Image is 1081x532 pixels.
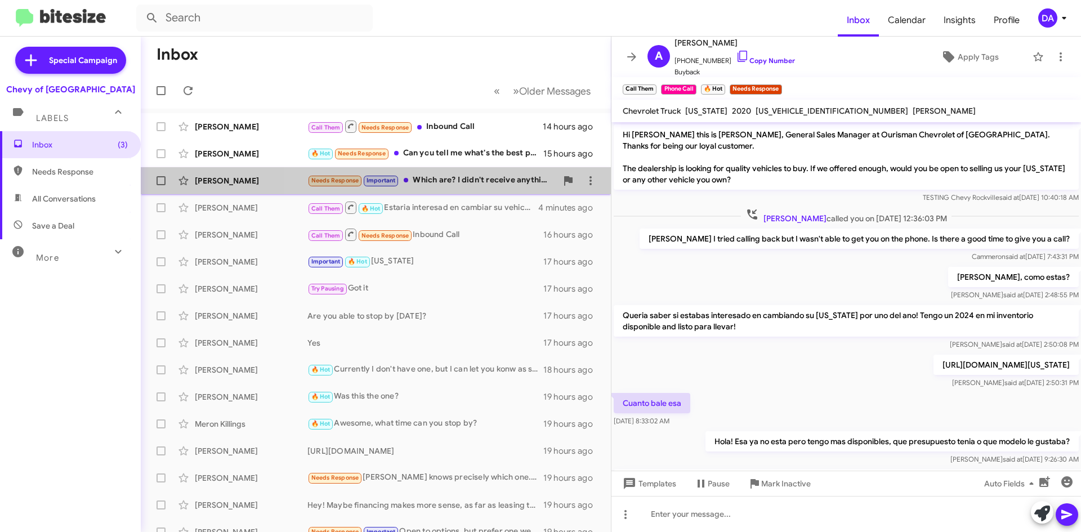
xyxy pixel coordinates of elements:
[195,391,307,403] div: [PERSON_NAME]
[984,473,1038,494] span: Auto Fields
[614,393,690,413] p: Cuanto bale esa
[543,283,602,294] div: 17 hours ago
[311,177,359,184] span: Needs Response
[307,174,557,187] div: Which are? I didn't receive anything! In fact, you've been texting with my wife about the same th...
[543,121,602,132] div: 14 hours ago
[685,106,727,116] span: [US_STATE]
[543,229,602,240] div: 16 hours ago
[999,193,1019,202] span: said at
[950,340,1079,348] span: [PERSON_NAME] [DATE] 2:50:08 PM
[972,252,1079,261] span: Cammeron [DATE] 7:43:31 PM
[1003,455,1022,463] span: said at
[611,473,685,494] button: Templates
[311,420,330,427] span: 🔥 Hot
[195,175,307,186] div: [PERSON_NAME]
[614,305,1079,337] p: Queria saber si estabas interesado en cambiando su [US_STATE] por uno del ano! Tengo un 2024 en m...
[685,473,739,494] button: Pause
[195,472,307,484] div: [PERSON_NAME]
[952,378,1079,387] span: [PERSON_NAME] [DATE] 2:50:31 PM
[36,253,59,263] span: More
[985,4,1029,37] a: Profile
[674,36,795,50] span: [PERSON_NAME]
[32,166,128,177] span: Needs Response
[623,84,656,95] small: Call Them
[705,431,1079,451] p: Hola! Esa ya no esta pero tengo mas disponibles, que presupuesto tenia o que modelo le gustaba?
[311,474,359,481] span: Needs Response
[195,202,307,213] div: [PERSON_NAME]
[307,337,543,348] div: Yes
[195,148,307,159] div: [PERSON_NAME]
[935,4,985,37] a: Insights
[614,124,1079,190] p: Hi [PERSON_NAME] this is [PERSON_NAME], General Sales Manager at Ourisman Chevrolet of [GEOGRAPHI...
[838,4,879,37] a: Inbox
[736,56,795,65] a: Copy Number
[506,79,597,102] button: Next
[543,445,602,457] div: 19 hours ago
[674,50,795,66] span: [PHONE_NUMBER]
[519,85,591,97] span: Older Messages
[620,473,676,494] span: Templates
[307,363,543,376] div: Currently I don't have one, but I can let you konw as soon as we get one
[307,147,543,160] div: Can you tell me what's the best price on the 2025 Red Suburban High Country?
[655,47,663,65] span: A
[975,473,1047,494] button: Auto Fields
[311,285,344,292] span: Try Pausing
[36,113,69,123] span: Labels
[361,124,409,131] span: Needs Response
[311,232,341,239] span: Call Them
[732,106,751,116] span: 2020
[136,5,373,32] input: Search
[730,84,781,95] small: Needs Response
[948,267,1079,287] p: [PERSON_NAME], como estas?
[763,213,827,223] span: [PERSON_NAME]
[311,124,341,131] span: Call Them
[307,227,543,242] div: Inbound Call
[951,290,1079,299] span: [PERSON_NAME] [DATE] 2:48:55 PM
[307,282,543,295] div: Got it
[1029,8,1069,28] button: DA
[195,445,307,457] div: [PERSON_NAME]
[307,445,543,457] div: [URL][DOMAIN_NAME]
[543,337,602,348] div: 17 hours ago
[307,255,543,268] div: [US_STATE]
[488,79,597,102] nav: Page navigation example
[118,139,128,150] span: (3)
[623,106,681,116] span: Chevrolet Truck
[958,47,999,67] span: Apply Tags
[543,499,602,511] div: 19 hours ago
[367,177,396,184] span: Important
[513,84,519,98] span: »
[614,470,1079,512] p: Hi [PERSON_NAME] this is [PERSON_NAME] at Ourisman Chevrolet of [GEOGRAPHIC_DATA]. Hope you're we...
[195,256,307,267] div: [PERSON_NAME]
[1006,252,1025,261] span: said at
[195,499,307,511] div: [PERSON_NAME]
[879,4,935,37] span: Calendar
[1002,340,1022,348] span: said at
[361,232,409,239] span: Needs Response
[307,499,543,511] div: Hey! Maybe financing makes more sense, as far as leasing that's the best we can do
[361,205,381,212] span: 🔥 Hot
[494,84,500,98] span: «
[640,229,1079,249] p: [PERSON_NAME] I tried calling back but I wasn't able to get you on the phone. Is there a good tim...
[1038,8,1057,28] div: DA
[307,119,543,133] div: Inbound Call
[543,418,602,430] div: 19 hours ago
[195,418,307,430] div: Meron Killings
[307,417,543,430] div: Awesome, what time can you stop by?
[15,47,126,74] a: Special Campaign
[195,364,307,375] div: [PERSON_NAME]
[761,473,811,494] span: Mark Inactive
[311,205,341,212] span: Call Them
[32,193,96,204] span: All Conversations
[32,220,74,231] span: Save a Deal
[741,208,952,224] span: called you on [DATE] 12:36:03 PM
[195,337,307,348] div: [PERSON_NAME]
[307,200,538,214] div: Estaria interesad en cambiar su vehiculo?
[543,148,602,159] div: 15 hours ago
[311,150,330,157] span: 🔥 Hot
[756,106,908,116] span: [US_VEHICLE_IDENTIFICATION_NUMBER]
[348,258,367,265] span: 🔥 Hot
